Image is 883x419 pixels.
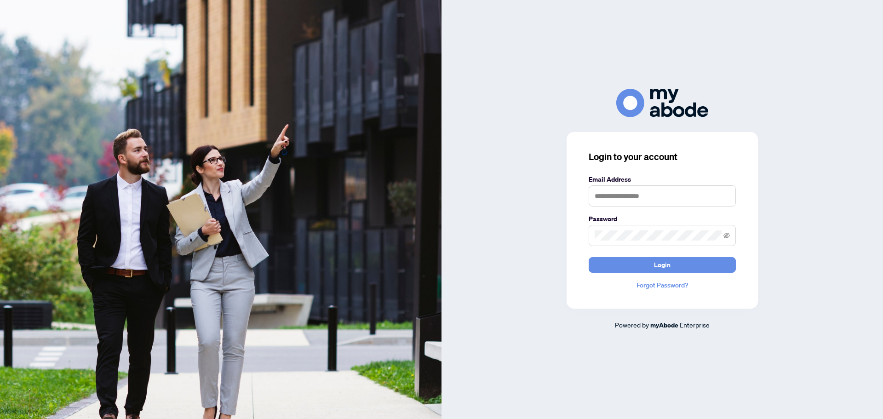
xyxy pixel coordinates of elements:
[589,150,736,163] h3: Login to your account
[589,174,736,184] label: Email Address
[589,280,736,290] a: Forgot Password?
[650,320,678,330] a: myAbode
[615,321,649,329] span: Powered by
[589,214,736,224] label: Password
[616,89,708,117] img: ma-logo
[589,257,736,273] button: Login
[654,258,671,272] span: Login
[680,321,710,329] span: Enterprise
[723,232,730,239] span: eye-invisible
